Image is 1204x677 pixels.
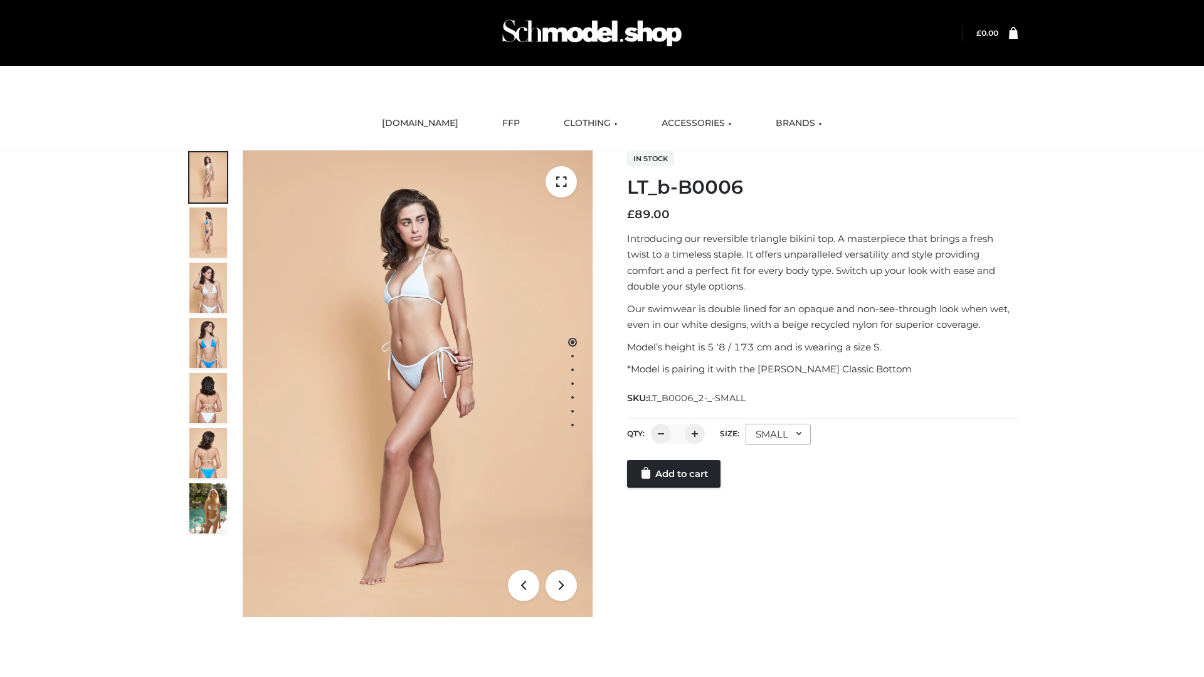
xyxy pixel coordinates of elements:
p: Model’s height is 5 ‘8 / 173 cm and is wearing a size S. [627,339,1018,355]
p: Our swimwear is double lined for an opaque and non-see-through look when wet, even in our white d... [627,301,1018,333]
span: LT_B0006_2-_-SMALL [648,392,746,404]
div: SMALL [746,424,811,445]
label: QTY: [627,429,645,438]
a: CLOTHING [554,110,627,137]
img: ArielClassicBikiniTop_CloudNine_AzureSky_OW114ECO_3-scaled.jpg [189,263,227,313]
img: Arieltop_CloudNine_AzureSky2.jpg [189,483,227,533]
bdi: 89.00 [627,207,670,221]
img: ArielClassicBikiniTop_CloudNine_AzureSky_OW114ECO_8-scaled.jpg [189,428,227,478]
a: ACCESSORIES [652,110,741,137]
img: Schmodel Admin 964 [498,8,686,58]
p: *Model is pairing it with the [PERSON_NAME] Classic Bottom [627,361,1018,377]
img: ArielClassicBikiniTop_CloudNine_AzureSky_OW114ECO_7-scaled.jpg [189,373,227,423]
label: Size: [720,429,739,438]
span: £ [976,28,981,38]
bdi: 0.00 [976,28,998,38]
a: £0.00 [976,28,998,38]
h1: LT_b-B0006 [627,176,1018,199]
span: SKU: [627,391,747,406]
img: ArielClassicBikiniTop_CloudNine_AzureSky_OW114ECO_4-scaled.jpg [189,318,227,368]
a: BRANDS [766,110,832,137]
img: ArielClassicBikiniTop_CloudNine_AzureSky_OW114ECO_2-scaled.jpg [189,207,227,258]
span: £ [627,207,635,221]
a: [DOMAIN_NAME] [372,110,468,137]
p: Introducing our reversible triangle bikini top. A masterpiece that brings a fresh twist to a time... [627,231,1018,295]
a: FFP [493,110,529,137]
span: In stock [627,151,674,166]
a: Add to cart [627,460,721,488]
img: ArielClassicBikiniTop_CloudNine_AzureSky_OW114ECO_1-scaled.jpg [189,152,227,202]
img: ArielClassicBikiniTop_CloudNine_AzureSky_OW114ECO_1 [243,150,593,617]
